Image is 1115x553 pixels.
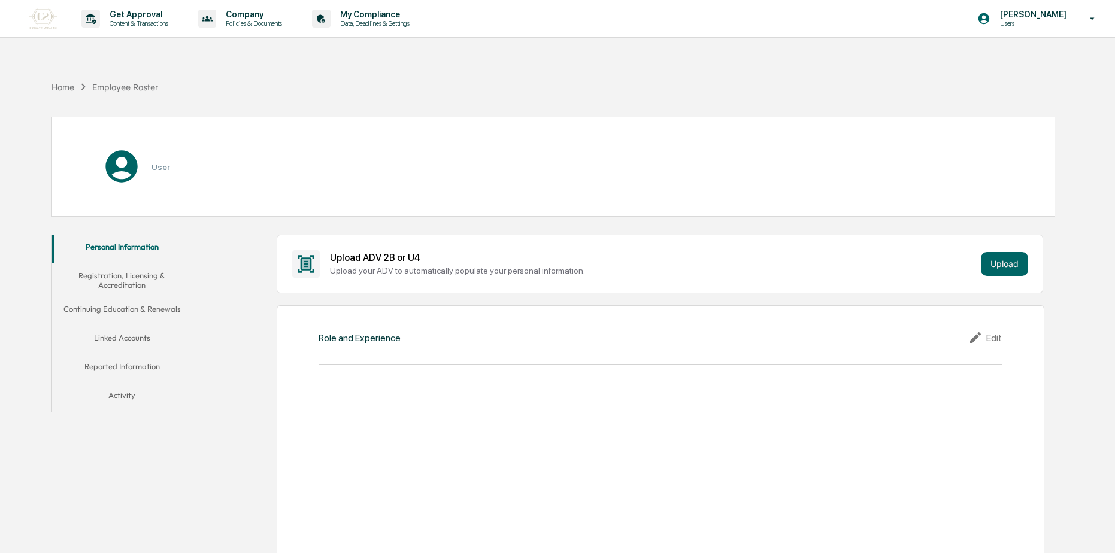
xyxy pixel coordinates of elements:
[52,354,192,383] button: Reported Information
[52,383,192,412] button: Activity
[990,19,1072,28] p: Users
[319,332,401,344] div: Role and Experience
[216,10,288,19] p: Company
[100,19,174,28] p: Content & Transactions
[981,252,1028,276] button: Upload
[968,330,1002,345] div: Edit
[100,10,174,19] p: Get Approval
[990,10,1072,19] p: [PERSON_NAME]
[52,297,192,326] button: Continuing Education & Renewals
[152,162,170,172] h3: User
[51,82,74,92] div: Home
[331,10,416,19] p: My Compliance
[331,19,416,28] p: Data, Deadlines & Settings
[92,82,158,92] div: Employee Roster
[52,326,192,354] button: Linked Accounts
[52,263,192,297] button: Registration, Licensing & Accreditation
[29,8,57,29] img: logo
[330,266,976,275] div: Upload your ADV to automatically populate your personal information.
[216,19,288,28] p: Policies & Documents
[330,252,976,263] div: Upload ADV 2B or U4
[52,235,192,412] div: secondary tabs example
[52,235,192,263] button: Personal Information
